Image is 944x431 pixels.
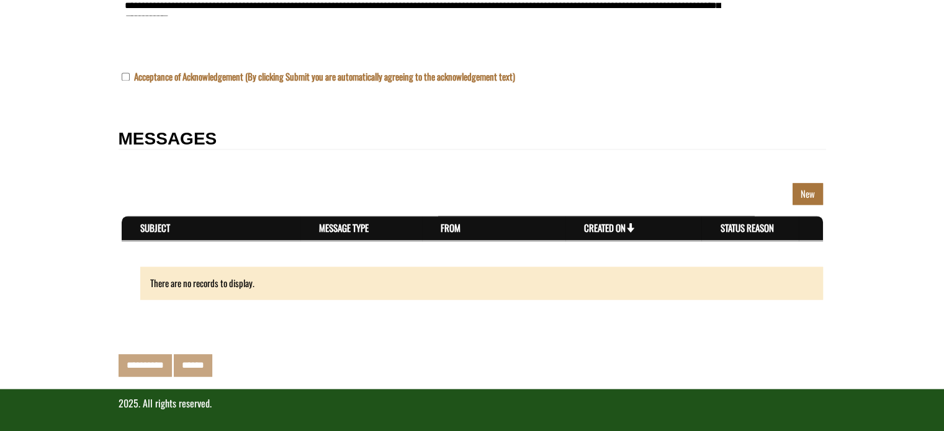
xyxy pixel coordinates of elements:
[140,267,823,300] div: There are no records to display.
[122,73,130,81] input: Acceptance of Acknowledgement (By clicking Submit you are automatically agreeing to the acknowled...
[720,221,773,234] a: Status Reason
[3,16,599,38] input: Program is a required field.
[119,396,826,411] p: 2025
[441,221,461,234] a: From
[119,130,826,149] h2: MESSAGES
[3,16,599,77] textarea: Acknowledgement
[799,216,822,241] th: Actions
[793,183,823,205] a: New
[3,104,78,117] label: Submissions Due Date
[3,68,599,90] input: Name
[319,221,369,234] a: Message Type
[584,221,635,234] a: Created On
[138,396,212,411] span: . All rights reserved.
[3,122,12,135] div: —
[134,69,515,83] label: Acceptance of Acknowledgement (By clicking Submit you are automatically agreeing to the acknowled...
[3,51,27,64] label: The name of the custom entity.
[140,221,170,234] a: Subject
[119,156,826,326] fieldset: New Section
[122,267,823,300] div: There are no records to display.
